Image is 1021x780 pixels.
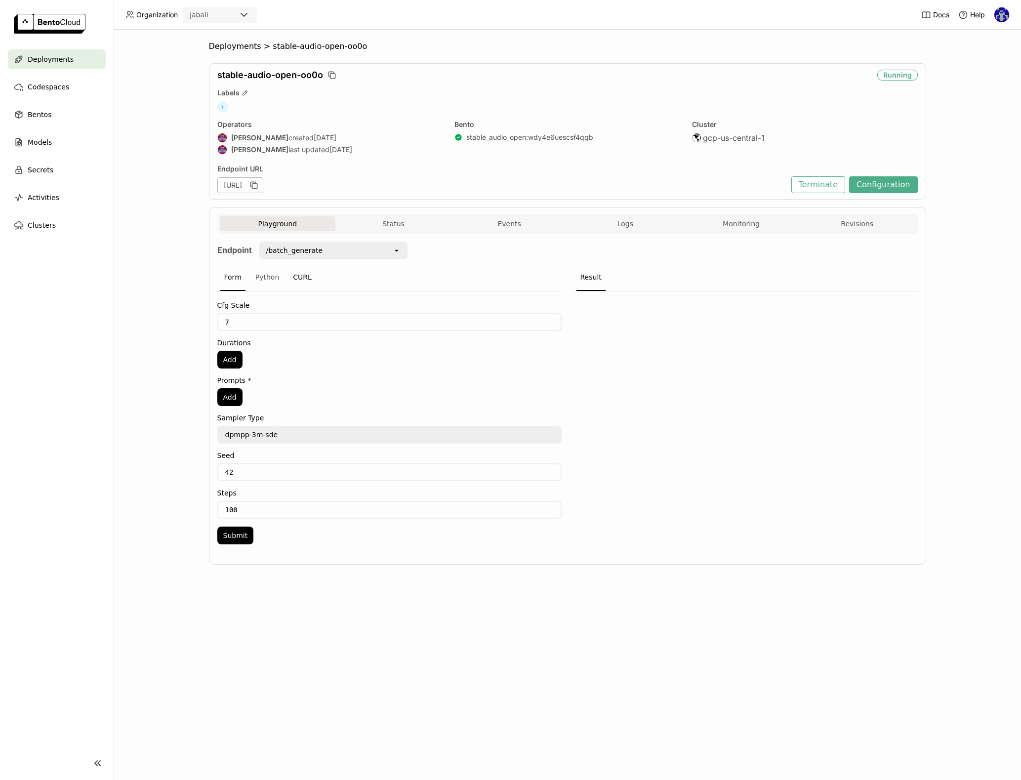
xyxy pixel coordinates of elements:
a: Codespaces [8,77,106,97]
img: Jhonatan Oliveira [218,133,227,142]
button: Playground [220,216,336,231]
div: Form [220,264,245,291]
button: Configuration [849,176,918,193]
div: Cluster [692,120,918,129]
a: Bentos [8,105,106,124]
a: Activities [8,188,106,207]
span: gcp-us-central-1 [703,133,765,143]
button: Terminate [791,176,845,193]
label: Sampler Type [217,414,562,422]
span: Activities [28,192,59,204]
span: [DATE] [314,133,336,142]
div: [URL] [217,177,263,193]
strong: Endpoint [217,245,252,255]
label: Seed [217,452,562,459]
textarea: dpmpp-3m-sde [218,427,561,443]
div: Help [958,10,985,20]
div: Result [576,264,606,291]
span: Logs [617,219,633,228]
span: stable-audio-open-oo0o [273,41,367,51]
a: Clusters [8,215,106,235]
a: stable_audio_open:wdy4e6uescsf4qqb [466,133,593,142]
span: Codespaces [28,81,69,93]
a: Models [8,132,106,152]
span: Clusters [28,219,56,231]
a: Deployments [8,49,106,69]
svg: open [393,246,401,254]
div: /batch_generate [266,246,323,255]
span: Deployments [28,53,74,65]
div: Running [877,70,918,81]
div: CURL [289,264,316,291]
label: Prompts * [217,376,562,384]
span: Help [970,10,985,19]
span: Models [28,136,52,148]
div: jabali [190,10,208,20]
div: Operators [217,120,443,129]
div: Labels [217,88,918,97]
span: + [217,101,228,112]
button: Events [451,216,568,231]
span: [DATE] [329,145,352,154]
span: Organization [136,10,178,19]
img: Jhonatan Oliveira [218,145,227,154]
div: Bento [454,120,680,129]
label: Steps [217,489,562,497]
img: logo [14,14,85,34]
span: Bentos [28,109,51,121]
span: Deployments [209,41,261,51]
span: > [261,41,273,51]
input: Selected jabali. [209,10,210,20]
button: Add [217,351,243,369]
nav: Breadcrumbs navigation [209,41,926,51]
div: last updated [217,145,443,155]
input: Selected /batch_generate. [324,246,325,255]
label: Durations [217,339,562,347]
div: Python [251,264,284,291]
strong: [PERSON_NAME] [231,133,288,142]
button: Submit [217,527,254,544]
button: Status [335,216,451,231]
button: Add [217,388,243,406]
div: created [217,133,443,143]
span: Secrets [28,164,53,176]
img: Fernando Silveira [994,7,1009,22]
div: Endpoint URL [217,164,786,173]
strong: [PERSON_NAME] [231,145,288,154]
a: Docs [921,10,949,20]
button: Revisions [799,216,915,231]
a: Secrets [8,160,106,180]
span: stable-audio-open-oo0o [217,70,323,81]
label: Cfg Scale [217,301,562,309]
button: Monitoring [683,216,799,231]
span: Docs [933,10,949,19]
